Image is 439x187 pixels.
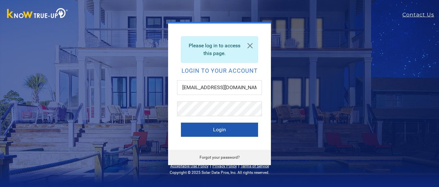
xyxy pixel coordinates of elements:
span: | [210,163,211,169]
a: Forgot your password? [200,155,240,160]
a: Acceptable Use Policy [170,164,209,168]
a: Terms of Service [241,164,269,168]
span: | [238,163,239,169]
a: Close [242,37,258,55]
a: Contact Us [402,11,439,19]
button: Login [181,123,258,137]
a: Privacy Policy [212,164,237,168]
input: Email [177,80,262,95]
div: Please log in to access this page. [181,36,258,63]
h2: Login to your account [181,68,258,74]
img: Know True-Up [4,7,71,21]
